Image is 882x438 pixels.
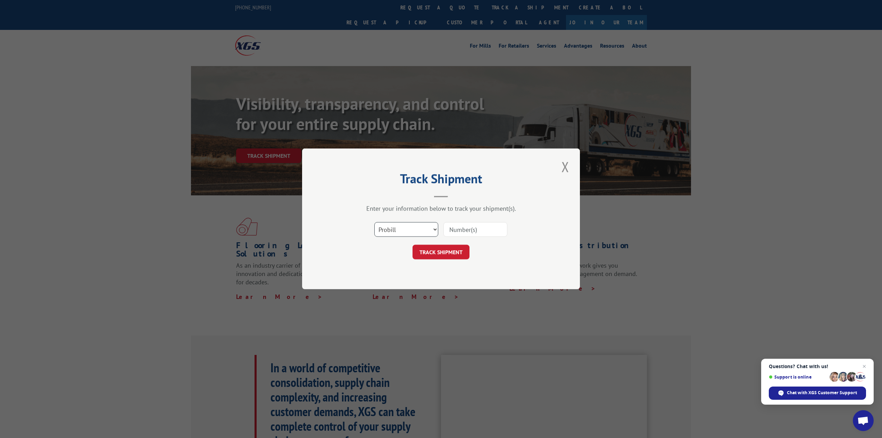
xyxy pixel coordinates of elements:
[337,205,545,213] div: Enter your information below to track your shipment(s).
[769,364,866,369] span: Questions? Chat with us!
[853,410,874,431] a: Open chat
[769,374,827,380] span: Support is online
[787,390,857,396] span: Chat with XGS Customer Support
[769,387,866,400] span: Chat with XGS Customer Support
[559,157,571,176] button: Close modal
[443,222,507,237] input: Number(s)
[337,174,545,187] h2: Track Shipment
[413,245,469,260] button: TRACK SHIPMENT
